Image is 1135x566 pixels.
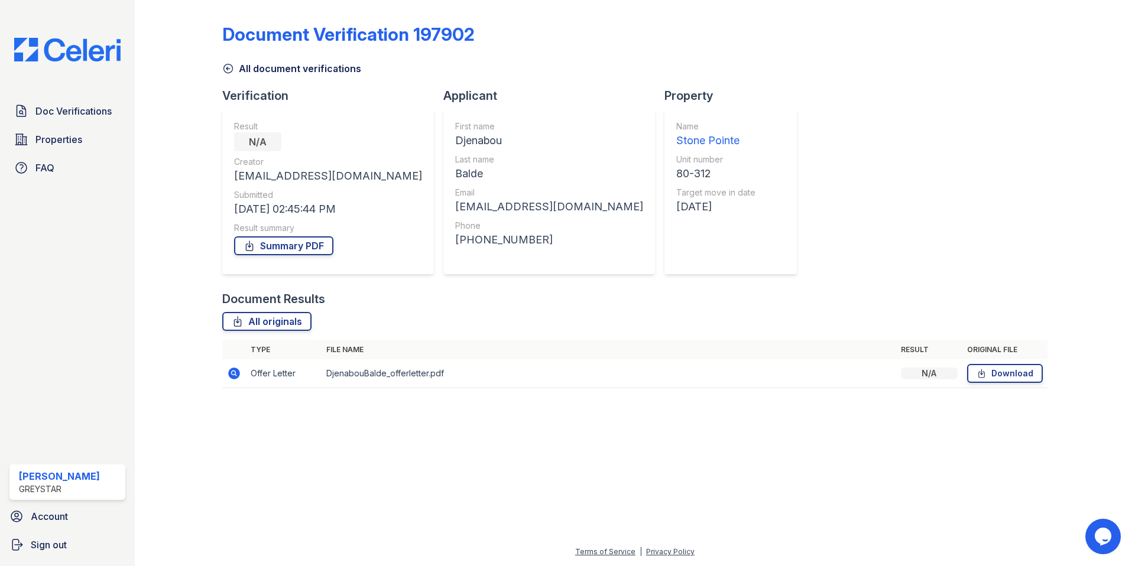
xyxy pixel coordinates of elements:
th: Original file [962,340,1048,359]
img: CE_Logo_Blue-a8612792a0a2168367f1c8372b55b34899dd931a85d93a1a3d3e32e68fde9ad4.png [5,38,130,61]
div: N/A [901,367,958,379]
div: [PERSON_NAME] [19,469,100,483]
iframe: chat widget [1085,519,1123,554]
div: Unit number [676,154,755,165]
div: Stone Pointe [676,132,755,149]
a: Name Stone Pointe [676,121,755,149]
div: Last name [455,154,643,165]
td: Offer Letter [246,359,322,388]
div: Target move in date [676,187,755,199]
a: Terms of Service [575,547,635,556]
div: Creator [234,156,422,168]
div: Greystar [19,483,100,495]
div: 80-312 [676,165,755,182]
div: [EMAIL_ADDRESS][DOMAIN_NAME] [234,168,422,184]
div: Name [676,121,755,132]
div: N/A [234,132,281,151]
div: Document Results [222,291,325,307]
a: All document verifications [222,61,361,76]
div: First name [455,121,643,132]
span: Properties [35,132,82,147]
a: Privacy Policy [646,547,695,556]
div: Document Verification 197902 [222,24,475,45]
div: Property [664,87,806,104]
a: Doc Verifications [9,99,125,123]
th: Type [246,340,322,359]
div: [EMAIL_ADDRESS][DOMAIN_NAME] [455,199,643,215]
span: FAQ [35,161,54,175]
div: Djenabou [455,132,643,149]
a: Properties [9,128,125,151]
span: Sign out [31,538,67,552]
div: Submitted [234,189,422,201]
th: Result [896,340,962,359]
div: Applicant [443,87,664,104]
span: Doc Verifications [35,104,112,118]
div: [DATE] [676,199,755,215]
div: Result summary [234,222,422,234]
div: [DATE] 02:45:44 PM [234,201,422,217]
div: Balde [455,165,643,182]
div: Phone [455,220,643,232]
div: Verification [222,87,443,104]
a: Account [5,505,130,528]
a: All originals [222,312,312,331]
div: Result [234,121,422,132]
div: | [640,547,642,556]
div: [PHONE_NUMBER] [455,232,643,248]
td: DjenabouBalde_offerletter.pdf [322,359,896,388]
a: FAQ [9,156,125,180]
div: Email [455,187,643,199]
a: Summary PDF [234,236,333,255]
th: File name [322,340,896,359]
a: Download [967,364,1043,383]
a: Sign out [5,533,130,557]
span: Account [31,509,68,523]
